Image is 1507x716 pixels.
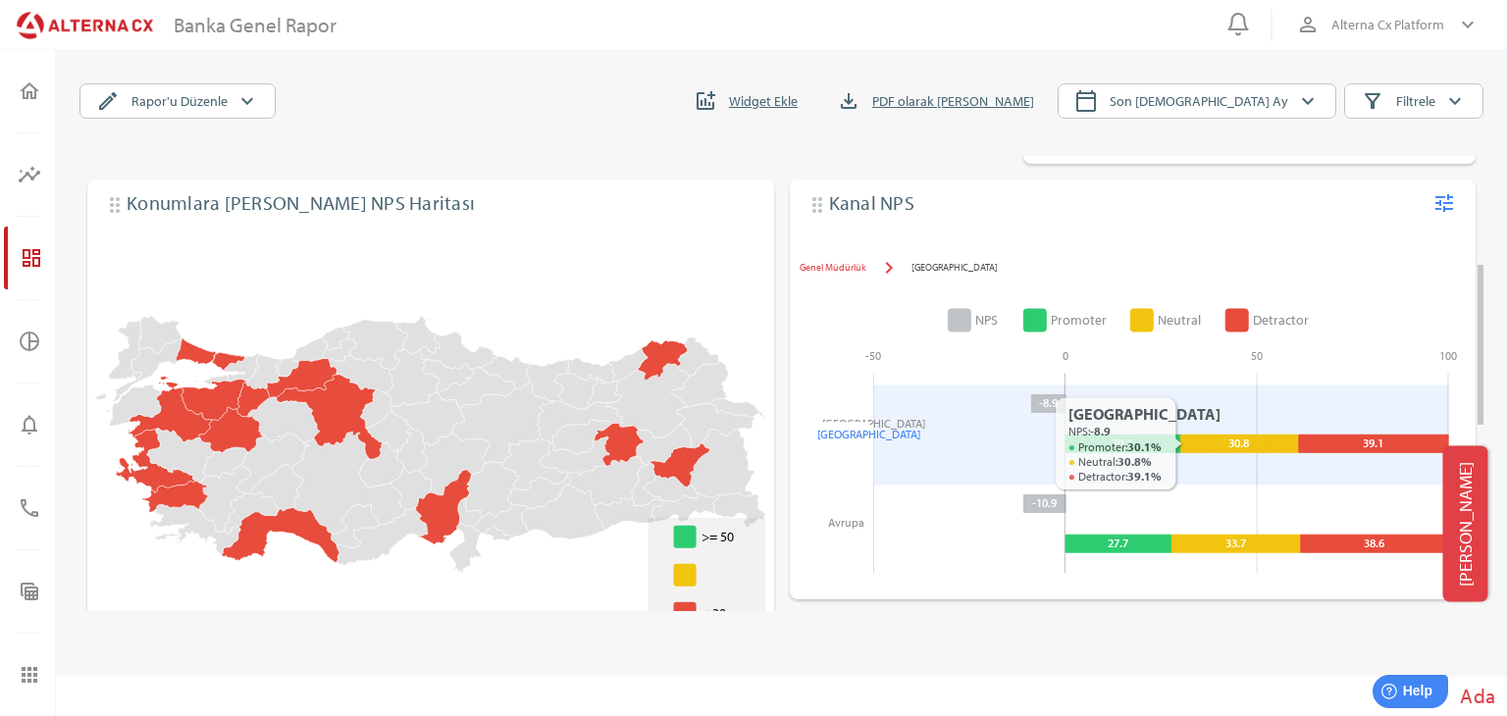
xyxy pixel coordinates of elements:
[18,330,41,353] i: pie_chart_outlined
[1058,83,1336,119] button: Son [DEMOGRAPHIC_DATA] Ay
[872,89,1034,113] span: PDF olarak [PERSON_NAME]
[96,89,120,113] i: edit
[1062,348,1067,363] tspan: 0
[1331,13,1444,36] span: Alterna Cx Platform
[1031,495,1057,510] tspan: -10.9
[729,89,798,113] span: Widget Ekle
[1456,13,1480,36] i: keyboard_arrow_down
[911,259,998,276] span: [GEOGRAPHIC_DATA]
[18,413,41,436] i: notifications
[131,89,228,113] span: Rapor'u Düzenle
[18,79,41,103] i: home
[1361,89,1384,113] i: filter_alt
[1074,89,1098,113] i: calendar_today
[821,83,1050,119] button: PDF olarak [PERSON_NAME]
[865,348,881,363] tspan: -50
[805,193,829,217] i: drag_indicator
[1110,89,1288,113] span: Son [DEMOGRAPHIC_DATA] Ay
[694,89,717,113] i: addchart
[18,580,41,603] i: table_view
[1250,348,1262,363] tspan: 50
[1224,536,1245,550] tspan: 33.7
[103,193,127,217] i: drag_indicator
[18,163,41,186] i: insights
[1362,435,1382,450] tspan: 39.1
[18,496,41,520] i: phone
[1296,13,1320,36] i: person_outline
[1296,89,1320,113] i: keyboard_arrow_down
[1228,435,1250,450] tspan: 30.8
[1038,395,1058,410] tspan: -8.9
[1112,435,1132,450] tspan: 30.1
[174,13,337,37] div: Banka Genel Rapor
[1107,536,1127,550] tspan: 27.7
[800,259,866,276] span: Genel Müdürlük
[235,89,259,113] i: keyboard_arrow_down
[909,257,1001,280] button: [GEOGRAPHIC_DATA]
[1443,89,1467,113] i: keyboard_arrow_down
[1443,445,1488,601] button: [PERSON_NAME]
[79,83,276,119] button: Rapor'u Düzenle
[877,256,901,280] i: chevron_right
[20,246,43,270] i: dashboard
[127,190,475,215] span: Konumlara [PERSON_NAME] NPS Haritası
[829,190,914,215] span: Kanal NPS
[821,416,924,431] tspan: [GEOGRAPHIC_DATA]
[827,516,863,531] tspan: Avrupa
[1363,536,1384,550] tspan: 38.6
[18,663,41,687] i: apps
[1439,348,1457,363] tspan: 100
[1432,191,1456,215] i: tune
[837,89,860,113] i: file_download
[798,257,870,280] button: Genel Müdürlük
[1460,683,1495,708] span: Ada
[1344,83,1483,119] button: Filtrele
[1455,461,1477,586] span: [PERSON_NAME]
[1396,89,1435,113] span: Filtrele
[678,83,813,119] button: Widget Ekle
